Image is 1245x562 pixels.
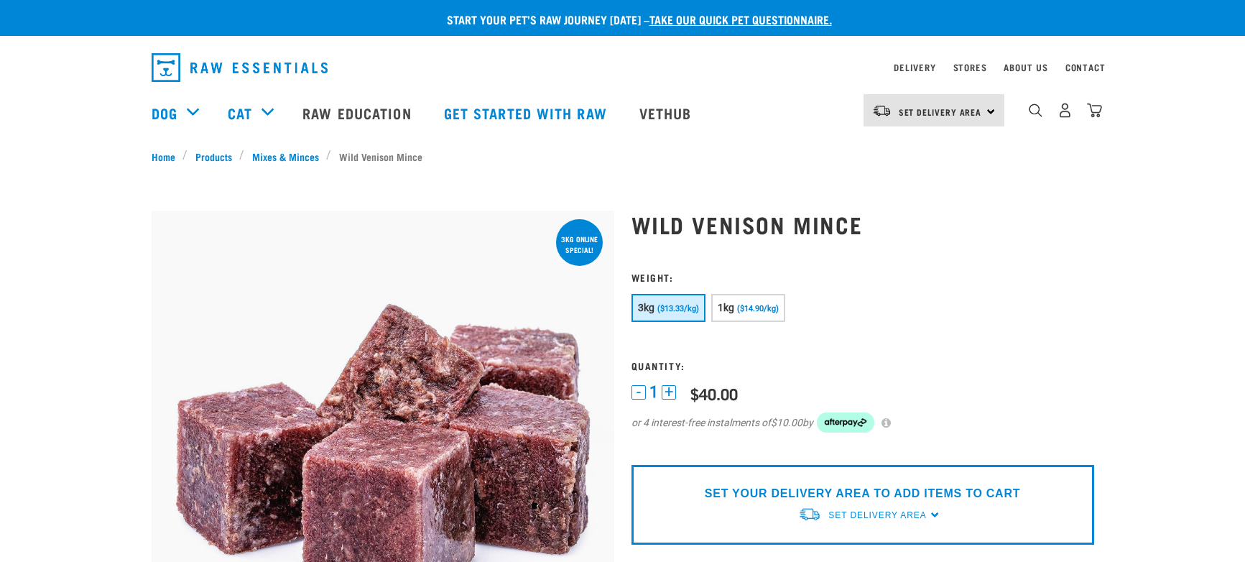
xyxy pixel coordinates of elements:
button: + [662,385,676,400]
span: Set Delivery Area [828,510,926,520]
img: user.png [1057,103,1073,118]
a: Home [152,149,183,164]
div: or 4 interest-free instalments of by [631,413,1094,433]
a: take our quick pet questionnaire. [649,16,832,22]
a: About Us [1004,65,1047,70]
a: Get started with Raw [430,84,625,142]
a: Stores [953,65,987,70]
h1: Wild Venison Mince [631,211,1094,237]
button: 1kg ($14.90/kg) [711,294,785,322]
h3: Weight: [631,272,1094,282]
span: 1kg [718,302,735,313]
span: 3kg [638,302,655,313]
img: home-icon-1@2x.png [1029,103,1042,117]
a: Products [188,149,239,164]
div: $40.00 [690,384,738,402]
a: Raw Education [288,84,429,142]
img: van-moving.png [872,104,892,117]
img: home-icon@2x.png [1087,103,1102,118]
a: Contact [1065,65,1106,70]
span: $10.00 [771,415,802,430]
img: van-moving.png [798,507,821,522]
span: Set Delivery Area [899,109,982,114]
a: Cat [228,102,252,124]
a: Vethub [625,84,710,142]
a: Delivery [894,65,935,70]
p: SET YOUR DELIVERY AREA TO ADD ITEMS TO CART [705,485,1020,502]
span: ($13.33/kg) [657,304,699,313]
span: 1 [649,384,658,400]
a: Mixes & Minces [244,149,326,164]
button: 3kg ($13.33/kg) [631,294,705,322]
nav: breadcrumbs [152,149,1094,164]
nav: dropdown navigation [140,47,1106,88]
span: ($14.90/kg) [737,304,779,313]
a: Dog [152,102,177,124]
button: - [631,385,646,400]
h3: Quantity: [631,360,1094,371]
img: Afterpay [817,413,874,433]
img: Raw Essentials Logo [152,53,328,82]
